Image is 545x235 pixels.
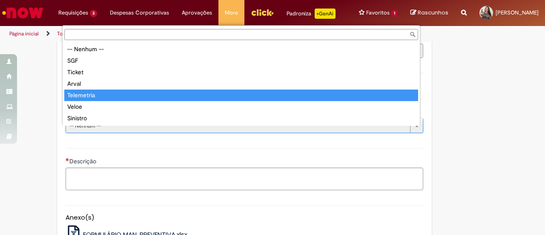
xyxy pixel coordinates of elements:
[64,55,418,67] div: SGF
[63,42,420,126] ul: Tipo de solicitação
[64,90,418,101] div: Telemetria
[64,44,418,55] div: -- Nenhum --
[64,67,418,78] div: Ticket
[64,101,418,113] div: Veloe
[64,78,418,90] div: Arval
[64,113,418,124] div: Sinistro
